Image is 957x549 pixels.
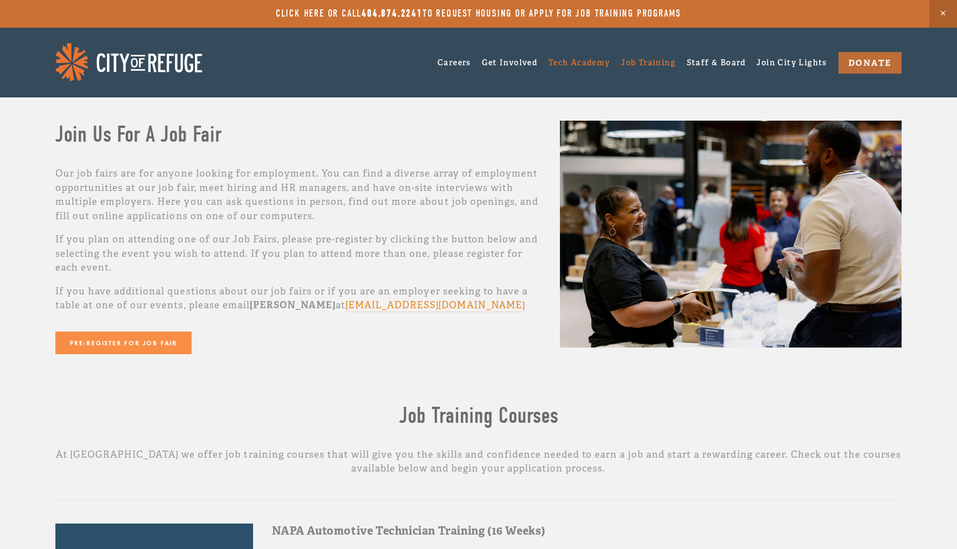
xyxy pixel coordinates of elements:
strong: [PERSON_NAME] [250,299,336,311]
a: Staff & Board [687,54,746,71]
a: DONATE [838,52,902,74]
strong: NAPA Automotive Technician Training (16 Weeks) [272,524,546,538]
p: If you have additional questions about our job fairs or if you are an employer seeking to have a ... [55,284,541,313]
p: If you plan on attending one of our Job Fairs, please pre-register by clicking the button below a... [55,232,541,275]
a: Job Training [621,54,676,71]
a: Join City Lights [757,54,827,71]
a: Pre-Register for Job Fair [55,332,192,354]
a: Get Involved [482,58,537,68]
h2: Join Us For A Job Fair [55,121,541,148]
a: [EMAIL_ADDRESS][DOMAIN_NAME] [346,299,525,312]
a: Tech Academy [548,54,610,71]
a: Careers [438,54,471,71]
p: At [GEOGRAPHIC_DATA] we offer job training courses that will give you the skills and confidence n... [55,448,902,476]
img: City of Refuge [55,43,202,81]
p: Our job fairs are for anyone looking for employment. You can find a diverse array of employment o... [55,167,541,223]
h2: Job Training Courses [55,402,902,429]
